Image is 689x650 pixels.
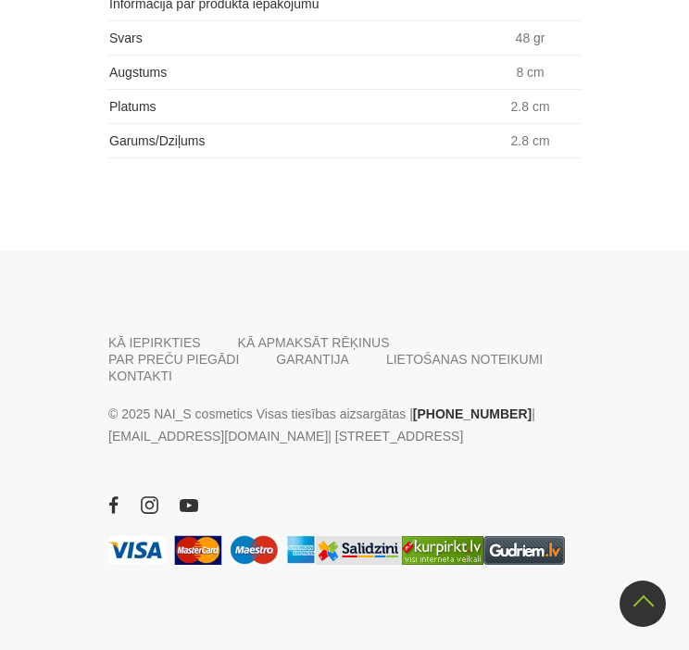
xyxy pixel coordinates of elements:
img: www.gudriem.lv/veikali/lv [483,536,565,565]
a: [PHONE_NUMBER] [413,403,532,425]
a: https://www.gudriem.lv/veikali/lv [483,536,565,565]
th: Platums [108,90,480,124]
th: Svars [108,21,480,56]
a: KĀ IEPIRKTIES [108,334,201,351]
a: GARANTIJA [276,351,349,368]
a: KONTAKTI [108,368,172,384]
a: KĀ APMAKSĀT RĒĶINUS [238,334,390,351]
a: LIETOŠANAS NOTEIKUMI [386,351,543,368]
p: 2.8 cm [489,133,571,148]
a: [EMAIL_ADDRESS][DOMAIN_NAME] [108,425,328,447]
a: PAR PREČU PIEGĀDI [108,351,239,368]
p: 48 gr [489,31,571,45]
p: © 2025 NAI_S cosmetics Visas tiesības aizsargātas | | | [STREET_ADDRESS] [108,403,581,447]
img: Labākā cena interneta veikalos - Samsung, Cena, iPhone, Mobilie telefoni [316,536,402,565]
th: Garums/Dziļums [108,124,480,158]
p: 2.8 cm [489,99,571,114]
img: Lielākais Latvijas interneta veikalu preču meklētājs [402,536,483,565]
th: Augstums [108,56,480,90]
p: 8 cm [489,65,571,80]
